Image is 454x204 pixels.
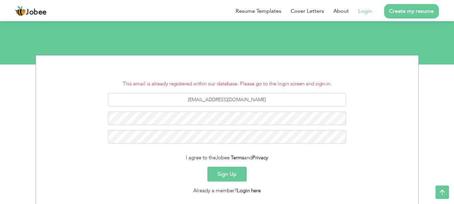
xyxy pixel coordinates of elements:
a: About [333,7,349,15]
div: Already a member? [41,187,413,195]
a: Login here [237,187,261,194]
a: Terms [231,154,244,161]
li: This email is already registered within our database. Please go to the login screen and sign-in. [41,80,413,88]
a: Privacy [252,154,268,161]
span: Jobee [216,154,230,161]
a: Jobee [15,6,47,16]
a: Create my resume [384,4,439,18]
input: Email [108,93,346,107]
a: Resume Templates [236,7,281,15]
button: Sign Up [207,167,247,181]
h1: Create an account. [46,8,409,26]
a: Cover Letters [291,7,324,15]
div: I agree to the and [41,154,413,162]
span: Jobee [26,9,47,16]
img: jobee.io [15,6,26,16]
a: Login [358,7,372,15]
